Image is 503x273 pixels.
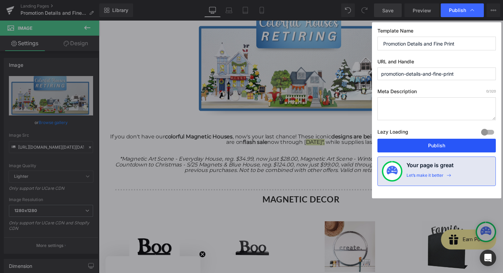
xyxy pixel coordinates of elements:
i: *Magnetic Art Scene - Everyday House, reg. $34.99, now just $28.00, Magnetic Art Scene - Winter H... [17,138,398,157]
span: /320 [486,89,496,93]
strong: designs are being retired [238,115,307,122]
h4: Your page is great [407,161,454,173]
label: Meta Description [377,88,496,97]
b: MAGNETIC DECOR [168,178,246,188]
label: URL and Handle [377,59,496,67]
div: Open Intercom Messenger [480,250,496,266]
span: 0 [486,89,488,93]
strong: flash sale [148,121,173,128]
button: Publish [377,139,496,152]
font: If you don't have our , now's your last chance! These iconic and will soon be gone forever. They ... [12,115,403,128]
label: Lazy Loading [377,127,408,139]
iframe: Button to open loyalty program pop-up [350,214,407,235]
span: Publish [449,7,466,13]
strong: colorful Magnetic Houses [68,115,137,122]
img: onboarding-status.svg [387,166,398,177]
label: Template Name [377,28,496,37]
div: Let’s make it better [407,173,443,182]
